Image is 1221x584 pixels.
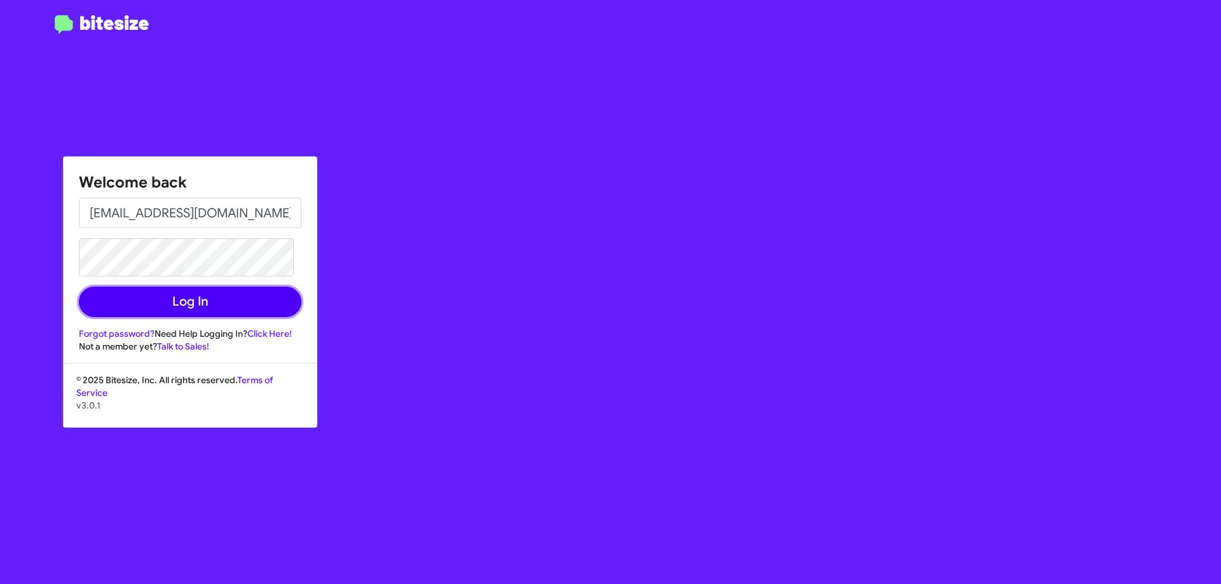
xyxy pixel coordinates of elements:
[79,327,301,340] div: Need Help Logging In?
[76,399,304,412] p: v3.0.1
[79,172,301,193] h1: Welcome back
[79,287,301,317] button: Log In
[76,374,273,398] a: Terms of Service
[79,198,301,228] input: Email address
[157,341,209,352] a: Talk to Sales!
[247,328,292,339] a: Click Here!
[79,328,155,339] a: Forgot password?
[64,374,317,427] div: © 2025 Bitesize, Inc. All rights reserved.
[79,340,301,353] div: Not a member yet?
